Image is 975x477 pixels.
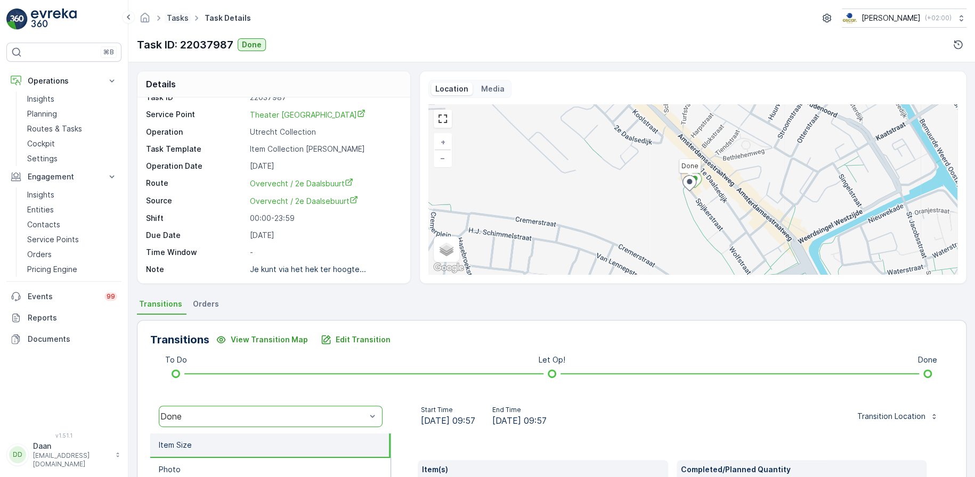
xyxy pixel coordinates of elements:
[250,110,365,119] span: Theater [GEOGRAPHIC_DATA]
[23,202,121,217] a: Entities
[250,265,366,274] p: Je kunt via het hek ter hoogte...
[160,412,366,421] div: Done
[435,134,451,150] a: Zoom In
[167,13,189,22] a: Tasks
[6,328,121,350] a: Documents
[193,299,219,309] span: Orders
[435,237,458,261] a: Layers
[146,195,246,207] p: Source
[250,161,399,171] p: [DATE]
[925,14,952,22] p: ( +02:00 )
[862,13,921,23] p: [PERSON_NAME]
[23,92,121,106] a: Insights
[28,312,117,323] p: Reports
[842,9,966,28] button: [PERSON_NAME](+02:00)
[202,13,253,23] span: Task Details
[23,217,121,232] a: Contacts
[146,247,246,258] p: Time Window
[6,432,121,439] span: v 1.51.1
[336,334,391,345] p: Edit Transition
[137,37,233,53] p: Task ID: 22037987
[146,92,246,103] p: Task ID
[103,48,114,56] p: ⌘B
[27,219,60,230] p: Contacts
[238,38,266,51] button: Done
[23,247,121,262] a: Orders
[231,334,308,345] p: View Transition Map
[6,307,121,328] a: Reports
[146,78,176,91] p: Details
[422,464,663,475] p: Item(s)
[23,232,121,247] a: Service Points
[27,249,52,260] p: Orders
[481,84,505,94] p: Media
[33,441,110,451] p: Daan
[314,331,397,348] button: Edit Transition
[23,106,121,121] a: Planning
[159,440,192,450] p: Item Size
[27,234,79,245] p: Service Points
[435,150,451,166] a: Zoom Out
[209,331,314,348] button: View Transition Map
[28,171,100,182] p: Engagement
[146,213,246,224] p: Shift
[27,138,55,149] p: Cockpit
[146,264,246,275] p: Note
[9,446,26,463] div: DD
[159,464,181,475] p: Photo
[6,9,28,30] img: logo
[857,411,925,422] p: Transition Location
[146,161,246,171] p: Operation Date
[435,84,468,94] p: Location
[27,109,57,119] p: Planning
[23,262,121,277] a: Pricing Engine
[440,153,445,162] span: −
[431,261,466,275] img: Google
[421,406,475,414] p: Start Time
[23,121,121,136] a: Routes & Tasks
[27,94,54,104] p: Insights
[6,70,121,92] button: Operations
[146,144,246,154] p: Task Template
[28,291,98,302] p: Events
[33,451,110,468] p: [EMAIL_ADDRESS][DOMAIN_NAME]
[250,92,399,103] p: 22037987
[492,414,547,427] span: [DATE] 09:57
[6,286,121,307] a: Events99
[250,178,399,189] a: Overvecht / 2e Daalsbuurt
[146,230,246,241] p: Due Date
[250,213,399,224] p: 00:00-23:59
[681,464,922,475] p: Completed/Planned Quantity
[146,127,246,137] p: Operation
[27,153,58,164] p: Settings
[250,230,399,241] p: [DATE]
[27,204,54,215] p: Entities
[441,137,445,146] span: +
[28,334,117,344] p: Documents
[421,414,475,427] span: [DATE] 09:57
[31,9,77,30] img: logo_light-DOdMpM7g.png
[250,144,399,154] p: Item Collection [PERSON_NAME]
[539,355,565,365] p: Let Op!
[139,16,151,25] a: Homepage
[28,76,100,86] p: Operations
[6,166,121,187] button: Engagement
[250,179,353,188] span: Overvecht / 2e Daalsbuurt
[139,299,182,309] span: Transitions
[242,39,262,50] p: Done
[492,406,547,414] p: End Time
[27,190,54,200] p: Insights
[146,178,246,189] p: Route
[250,196,358,205] span: Overvecht / 2e Daalsebuurt
[842,12,857,24] img: basis-logo_rgb2x.png
[23,187,121,202] a: Insights
[23,151,121,166] a: Settings
[431,261,466,275] a: Open this area in Google Maps (opens a new window)
[250,127,399,137] p: Utrecht Collection
[107,292,115,301] p: 99
[851,408,945,425] button: Transition Location
[435,111,451,127] a: View Fullscreen
[250,195,399,207] a: Overvecht / 2e Daalsebuurt
[27,264,77,275] p: Pricing Engine
[27,124,82,134] p: Routes & Tasks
